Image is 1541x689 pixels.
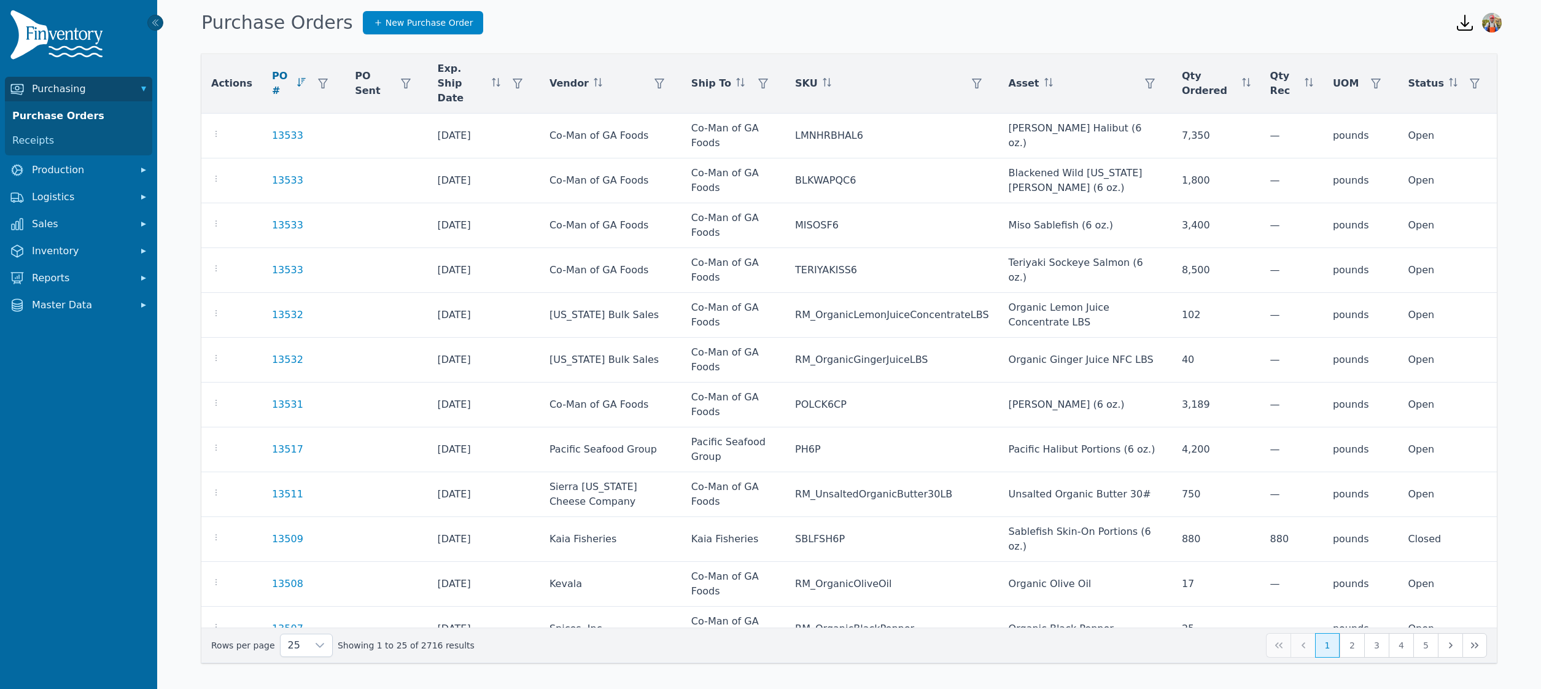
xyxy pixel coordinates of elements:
td: Organic Ginger Juice NFC LBS [999,338,1172,383]
button: Sales [5,212,152,236]
td: Co-Man of GA Foods [681,203,785,248]
a: Purchase Orders [7,104,150,128]
td: Open [1398,338,1497,383]
td: Open [1398,472,1497,517]
td: SBLFSH6P [785,517,999,562]
span: Exp. Ship Date [438,61,487,106]
td: Co-Man of GA Foods [540,248,681,293]
td: 3,400 [1172,203,1260,248]
button: Next Page [1438,633,1462,658]
td: [DATE] [428,427,540,472]
td: Co-Man of GA Foods [681,383,785,427]
a: 13509 [272,532,303,547]
td: Pacific Seafood Group [540,427,681,472]
td: Co-Man of GA Foods [540,203,681,248]
td: [US_STATE] Bulk Sales [540,338,681,383]
button: Logistics [5,185,152,209]
td: RM_OrganicGingerJuiceLBS [785,338,999,383]
td: [DATE] [428,293,540,338]
td: [DATE] [428,338,540,383]
button: Page 2 [1340,633,1364,658]
td: Kevala [540,562,681,607]
td: Closed [1398,517,1497,562]
span: Qty Ordered [1182,69,1237,98]
td: [DATE] [428,472,540,517]
button: Page 5 [1413,633,1438,658]
span: SKU [795,76,818,91]
td: — [1260,293,1323,338]
td: [DATE] [428,203,540,248]
a: 13517 [272,442,303,457]
td: Teriyaki Sockeye Salmon (6 oz.) [999,248,1172,293]
td: 880 [1260,517,1323,562]
td: Co-Man of GA Foods [681,293,785,338]
td: [DATE] [428,158,540,203]
img: Finventory [10,10,108,64]
button: Page 3 [1364,633,1389,658]
td: pounds [1323,562,1399,607]
td: LMNHRBHAL6 [785,114,999,158]
td: — [1260,427,1323,472]
td: 25 [1172,607,1260,652]
span: New Purchase Order [386,17,473,29]
td: Miso Sablefish (6 oz.) [999,203,1172,248]
td: Organic Black Pepper [999,607,1172,652]
td: Kaia Fisheries [540,517,681,562]
td: Co-Man of GA Foods [540,114,681,158]
span: Status [1408,76,1444,91]
td: Open [1398,607,1497,652]
td: — [1260,383,1323,427]
td: RM_OrganicLemonJuiceConcentrateLBS [785,293,999,338]
button: Master Data [5,293,152,317]
td: pounds [1323,338,1399,383]
a: 13533 [272,173,303,188]
span: PO Sent [355,69,388,98]
span: Master Data [32,298,130,313]
button: Page 4 [1389,633,1413,658]
a: 13507 [272,621,303,636]
td: pounds [1323,427,1399,472]
a: Receipts [7,128,150,153]
td: Open [1398,562,1497,607]
td: pounds [1323,472,1399,517]
td: 3,189 [1172,383,1260,427]
td: 8,500 [1172,248,1260,293]
td: — [1260,472,1323,517]
td: 7,350 [1172,114,1260,158]
td: pounds [1323,607,1399,652]
span: UOM [1333,76,1359,91]
td: 750 [1172,472,1260,517]
td: Co-Man of GA Foods [540,383,681,427]
td: — [1260,248,1323,293]
a: 13532 [272,308,303,322]
td: pounds [1323,517,1399,562]
a: 13531 [272,397,303,412]
span: Showing 1 to 25 of 2716 results [338,639,475,652]
button: Page 1 [1315,633,1340,658]
td: Co-Man of GA Foods [681,607,785,652]
td: [PERSON_NAME] Halibut (6 oz.) [999,114,1172,158]
td: Co-Man of GA Foods [681,248,785,293]
td: Organic Olive Oil [999,562,1172,607]
td: [DATE] [428,383,540,427]
td: — [1260,114,1323,158]
td: pounds [1323,203,1399,248]
td: Open [1398,293,1497,338]
td: pounds [1323,158,1399,203]
td: TERIYAKISS6 [785,248,999,293]
td: — [1260,338,1323,383]
td: Pacific Seafood Group [681,427,785,472]
button: Inventory [5,239,152,263]
a: 13533 [272,218,303,233]
span: Ship To [691,76,731,91]
td: Unsalted Organic Butter 30# [999,472,1172,517]
td: [US_STATE] Bulk Sales [540,293,681,338]
td: pounds [1323,248,1399,293]
td: 102 [1172,293,1260,338]
span: Reports [32,271,130,286]
td: — [1260,607,1323,652]
td: Organic Lemon Juice Concentrate LBS [999,293,1172,338]
td: Co-Man of GA Foods [681,338,785,383]
td: Blackened Wild [US_STATE] [PERSON_NAME] (6 oz.) [999,158,1172,203]
a: New Purchase Order [363,11,484,34]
